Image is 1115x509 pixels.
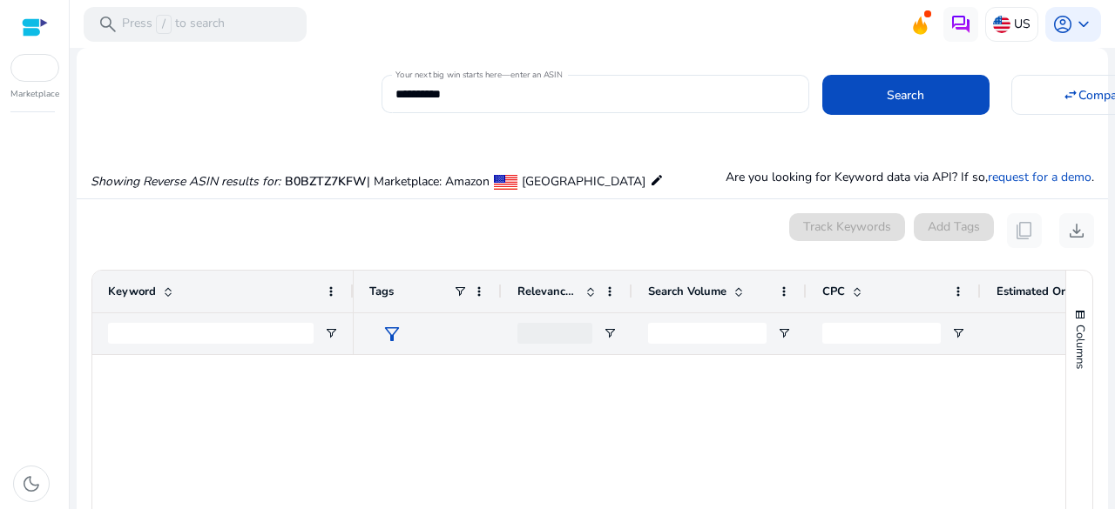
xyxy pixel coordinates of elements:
[382,324,402,345] span: filter_alt
[997,284,1101,299] span: Estimated Orders/Month
[285,173,367,190] span: B0BZTZ7KFW
[91,173,280,190] i: Showing Reverse ASIN results for:
[822,284,845,299] span: CPC
[650,170,664,191] mat-icon: edit
[951,326,965,340] button: Open Filter Menu
[1066,220,1087,241] span: download
[156,15,172,34] span: /
[517,284,578,299] span: Relevance Score
[367,173,490,190] span: | Marketplace: Amazon
[522,173,645,190] span: [GEOGRAPHIC_DATA]
[1059,213,1094,248] button: download
[369,284,394,299] span: Tags
[603,326,617,340] button: Open Filter Menu
[1063,87,1078,103] mat-icon: swap_horiz
[822,75,990,115] button: Search
[122,15,225,34] p: Press to search
[822,323,941,344] input: CPC Filter Input
[21,473,42,494] span: dark_mode
[108,284,156,299] span: Keyword
[993,16,1010,33] img: us.svg
[1073,14,1094,35] span: keyboard_arrow_down
[988,169,1091,185] a: request for a demo
[726,168,1094,186] p: Are you looking for Keyword data via API? If so, .
[1014,9,1031,39] p: US
[648,323,767,344] input: Search Volume Filter Input
[777,326,791,340] button: Open Filter Menu
[1052,14,1073,35] span: account_circle
[395,69,562,81] mat-label: Your next big win starts here—enter an ASIN
[10,88,59,101] p: Marketplace
[108,323,314,344] input: Keyword Filter Input
[1072,325,1088,369] span: Columns
[324,326,338,340] button: Open Filter Menu
[98,14,118,35] span: search
[648,284,726,299] span: Search Volume
[887,86,924,104] span: Search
